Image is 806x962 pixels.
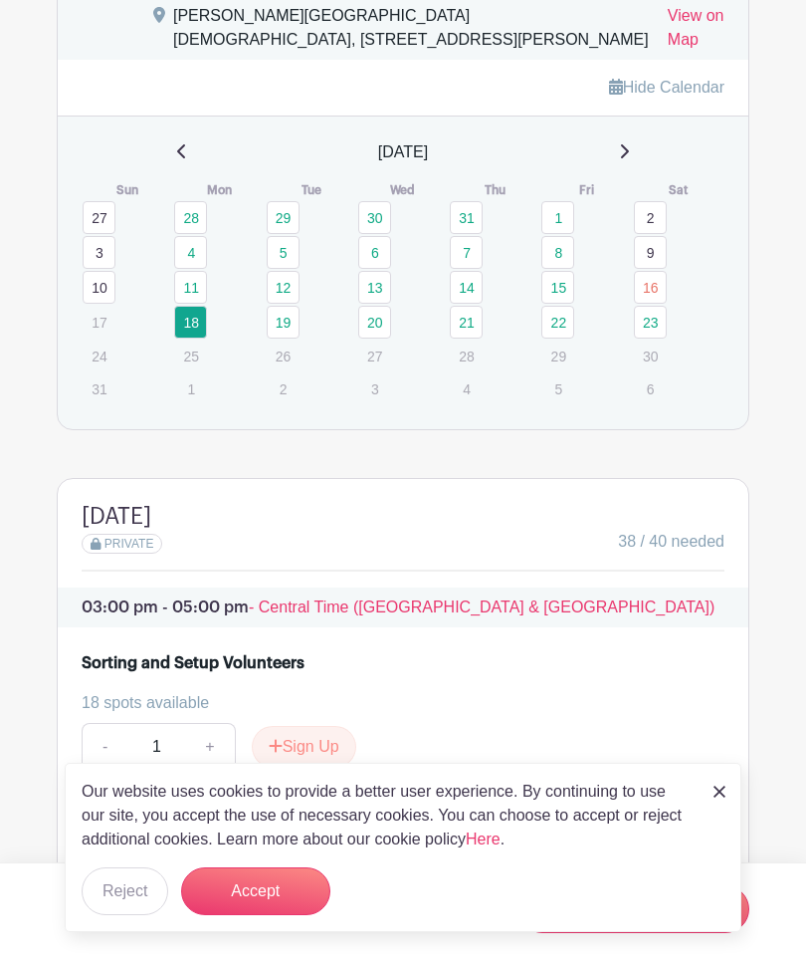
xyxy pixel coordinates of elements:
th: Fri [540,180,632,200]
p: 1 [174,373,207,404]
span: [DATE] [378,140,428,164]
p: 4 [450,373,483,404]
h4: [DATE] [82,503,151,530]
a: 9 [634,236,667,269]
th: Thu [449,180,540,200]
a: 18 [174,306,207,339]
a: 12 [267,271,300,304]
p: Our website uses cookies to provide a better user experience. By continuing to use our site, you ... [82,780,693,851]
a: 20 [358,306,391,339]
a: 6 [358,236,391,269]
button: Accept [181,867,330,915]
span: - Central Time ([GEOGRAPHIC_DATA] & [GEOGRAPHIC_DATA]) [249,599,714,615]
button: Reject [82,867,168,915]
th: Wed [357,180,449,200]
a: 15 [541,271,574,304]
p: 6 [634,373,667,404]
a: 5 [267,236,300,269]
p: 26 [267,341,300,371]
a: 27 [83,201,115,234]
a: Here [466,831,501,847]
a: 3 [83,236,115,269]
a: 14 [450,271,483,304]
a: 19 [267,306,300,339]
th: Tue [266,180,357,200]
a: 29 [267,201,300,234]
p: 28 [450,341,483,371]
a: 4 [174,236,207,269]
a: 28 [174,201,207,234]
p: 30 [634,341,667,371]
a: - [82,723,127,771]
p: 2 [267,373,300,404]
a: Hide Calendar [609,79,724,96]
span: 38 / 40 needed [618,530,724,554]
a: 1 [541,201,574,234]
p: 03:00 pm - 05:00 pm [58,588,748,627]
span: PRIVATE [104,537,154,551]
a: 10 [83,271,115,304]
img: close_button-5f87c8562297e5c2d7936805f587ecaba9071eb48480494691a3f1689db116b3.svg [713,786,725,798]
a: 30 [358,201,391,234]
div: Sorting and Setup Volunteers [82,651,304,675]
th: Sat [633,180,724,200]
a: + [185,723,235,771]
p: 5 [541,373,574,404]
a: 22 [541,306,574,339]
div: 18 spots available [82,691,708,715]
a: 8 [541,236,574,269]
a: 7 [450,236,483,269]
a: View on Map [668,4,724,60]
a: 31 [450,201,483,234]
th: Mon [173,180,265,200]
div: [PERSON_NAME][GEOGRAPHIC_DATA][DEMOGRAPHIC_DATA], [STREET_ADDRESS][PERSON_NAME] [173,4,652,60]
p: 27 [358,341,391,371]
button: Sign Up [252,726,356,768]
a: 16 [634,271,667,304]
a: 2 [634,201,667,234]
a: 21 [450,306,483,339]
p: 17 [83,307,115,338]
p: 31 [83,373,115,404]
p: 24 [83,341,115,371]
p: 3 [358,373,391,404]
a: 11 [174,271,207,304]
a: 23 [634,306,667,339]
p: 25 [174,341,207,371]
p: 29 [541,341,574,371]
th: Sun [82,180,173,200]
a: 13 [358,271,391,304]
